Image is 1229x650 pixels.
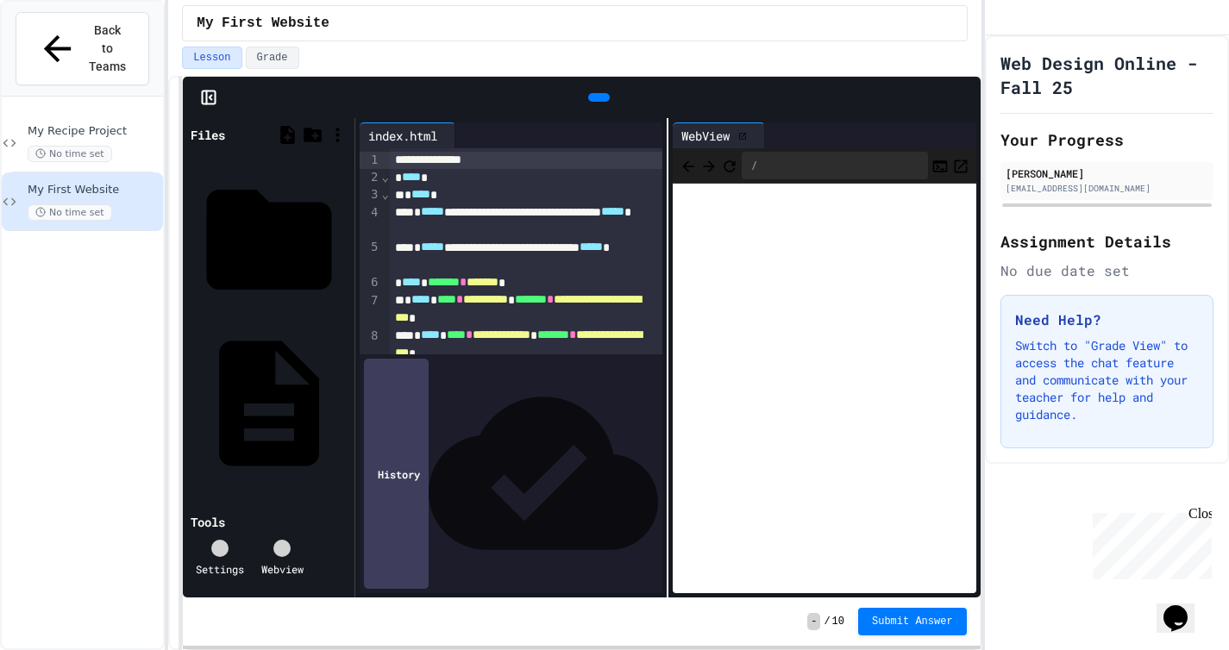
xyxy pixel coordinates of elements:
button: Refresh [721,155,738,176]
h2: Assignment Details [1000,229,1213,253]
iframe: chat widget [1157,581,1212,633]
h3: Need Help? [1015,309,1199,330]
span: My First Website [197,13,329,34]
div: 1 [360,152,381,169]
button: Console [931,155,949,176]
span: 10 [832,615,844,628]
span: Submit Answer [872,615,953,628]
button: Grade [246,47,299,69]
span: Back to Teams [88,22,129,76]
div: Files [191,126,225,144]
div: 2 [360,169,381,186]
h1: Web Design Online - Fall 25 [1000,51,1213,99]
div: No due date set [1000,260,1213,281]
div: [PERSON_NAME] [1006,166,1208,181]
button: Back to Teams [16,12,149,85]
div: Tools [191,513,225,531]
div: History [364,359,429,589]
span: My First Website [28,183,160,197]
div: WebView [673,127,738,145]
span: Back [680,154,697,176]
span: No time set [28,146,112,162]
div: index.html [360,122,455,148]
div: 7 [360,292,381,328]
p: Switch to "Grade View" to access the chat feature and communicate with your teacher for help and ... [1015,337,1199,423]
div: Webview [261,561,304,577]
span: My Recipe Project [28,124,160,139]
div: WebView [673,122,765,148]
span: Forward [700,154,718,176]
iframe: chat widget [1086,506,1212,579]
span: - [807,613,820,630]
div: 5 [360,239,381,274]
span: Fold line [380,187,389,201]
div: index.html [360,127,446,145]
button: Submit Answer [858,608,967,635]
span: Fold line [380,170,389,184]
button: Open in new tab [952,155,969,176]
span: / [824,615,830,628]
div: 6 [360,274,381,291]
span: No time set [28,204,112,221]
button: Lesson [182,47,241,69]
div: 4 [360,204,381,240]
div: 8 [360,328,381,363]
div: Chat with us now!Close [7,7,119,109]
div: Settings [196,561,244,577]
h2: Your Progress [1000,128,1213,152]
div: 3 [360,186,381,203]
iframe: Web Preview [673,184,976,594]
div: / [742,152,928,179]
div: [EMAIL_ADDRESS][DOMAIN_NAME] [1006,182,1208,195]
